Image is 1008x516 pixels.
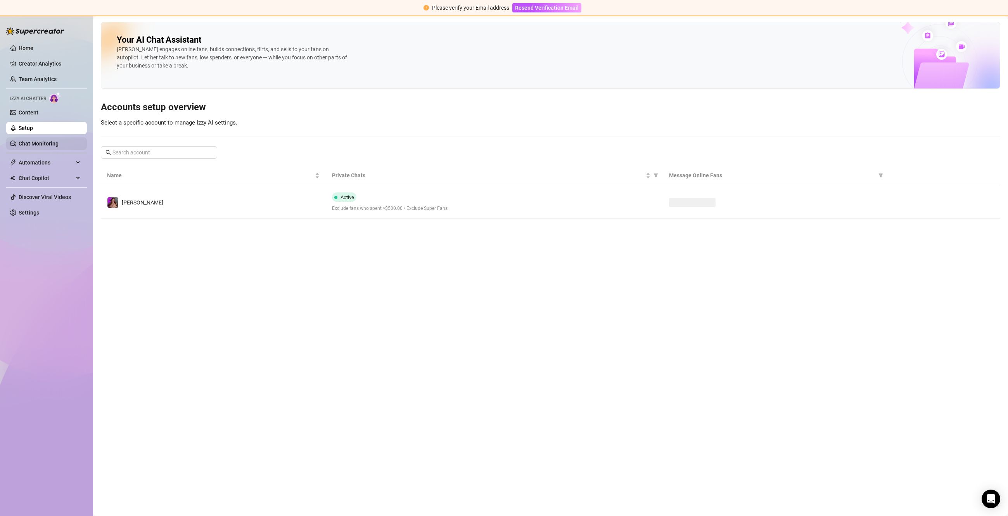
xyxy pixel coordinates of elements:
[112,148,206,157] input: Search account
[19,172,74,184] span: Chat Copilot
[669,171,875,180] span: Message Online Fans
[117,45,349,70] div: [PERSON_NAME] engages online fans, builds connections, flirts, and sells to your fans on autopilo...
[432,3,509,12] div: Please verify your Email address
[107,197,118,208] img: allison
[515,5,579,11] span: Resend Verification Email
[19,57,81,70] a: Creator Analytics
[326,165,663,186] th: Private Chats
[982,490,1000,508] div: Open Intercom Messenger
[107,171,313,180] span: Name
[101,119,237,126] span: Select a specific account to manage Izzy AI settings.
[101,101,1000,114] h3: Accounts setup overview
[332,171,645,180] span: Private Chats
[877,170,885,181] span: filter
[654,173,658,178] span: filter
[424,5,429,10] span: exclamation-circle
[10,95,46,102] span: Izzy AI Chatter
[19,125,33,131] a: Setup
[122,199,163,206] span: [PERSON_NAME]
[6,27,64,35] img: logo-BBDzfeDw.svg
[19,194,71,200] a: Discover Viral Videos
[117,35,201,45] h2: Your AI Chat Assistant
[332,205,657,212] span: Exclude fans who spent >$500.00 • Exclude Super Fans
[19,140,59,147] a: Chat Monitoring
[10,175,15,181] img: Chat Copilot
[19,76,57,82] a: Team Analytics
[652,170,660,181] span: filter
[512,3,581,12] button: Resend Verification Email
[19,45,33,51] a: Home
[101,165,326,186] th: Name
[341,194,354,200] span: Active
[10,159,16,166] span: thunderbolt
[880,9,1000,88] img: ai-chatter-content-library-cLFOSyPT.png
[19,156,74,169] span: Automations
[878,173,883,178] span: filter
[19,109,38,116] a: Content
[19,210,39,216] a: Settings
[49,92,61,103] img: AI Chatter
[105,150,111,155] span: search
